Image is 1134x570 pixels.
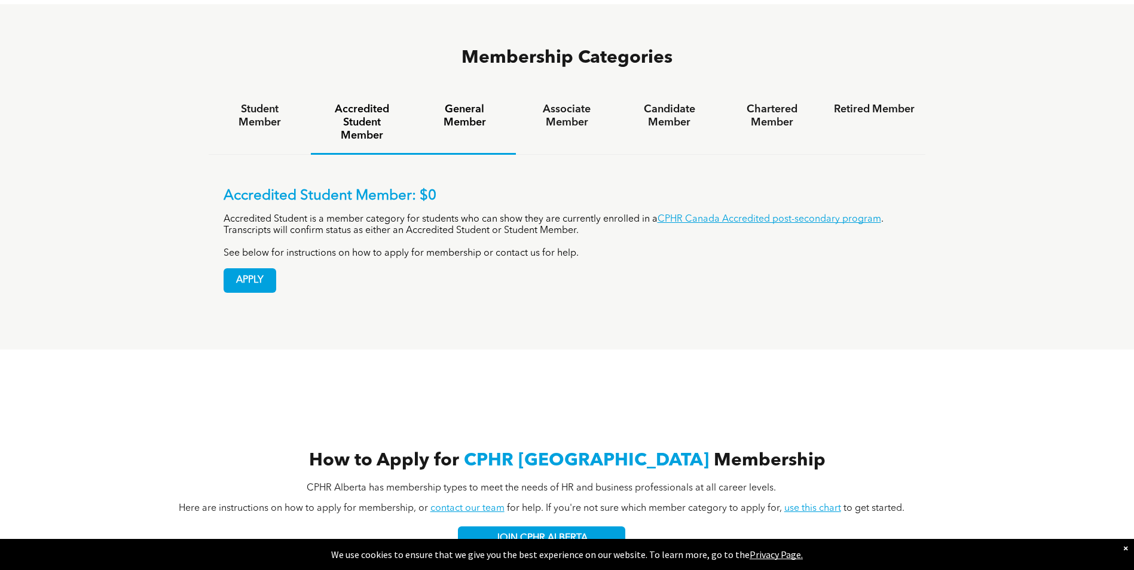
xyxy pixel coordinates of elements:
span: JOIN CPHR ALBERTA [495,533,588,544]
span: CPHR Alberta has membership types to meet the needs of HR and business professionals at all caree... [307,483,776,493]
h4: Associate Member [527,103,607,129]
a: use this chart [784,504,841,513]
span: APPLY [224,269,276,292]
h4: Chartered Member [732,103,812,129]
a: Privacy Page. [750,548,803,560]
p: See below for instructions on how to apply for membership or contact us for help. [224,248,911,259]
span: Membership [714,452,826,470]
h4: General Member [424,103,505,129]
h4: Retired Member [834,103,915,116]
h4: Student Member [219,103,300,129]
a: JOIN CPHR ALBERTA [458,526,625,551]
div: Dismiss notification [1123,542,1128,554]
a: CPHR Canada Accredited post-secondary program [658,214,881,224]
h4: Candidate Member [629,103,710,129]
span: for help. If you're not sure which member category to apply for, [507,504,782,513]
span: Membership Categories [461,49,673,67]
p: Accredited Student Member: $0 [224,188,911,205]
span: CPHR [GEOGRAPHIC_DATA] [464,452,709,470]
a: contact our team [430,504,505,513]
p: Accredited Student is a member category for students who can show they are currently enrolled in ... [224,214,911,237]
h4: Accredited Student Member [322,103,402,142]
a: APPLY [224,268,276,293]
span: to get started. [843,504,904,513]
span: Here are instructions on how to apply for membership, or [179,504,428,513]
span: How to Apply for [309,452,459,470]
